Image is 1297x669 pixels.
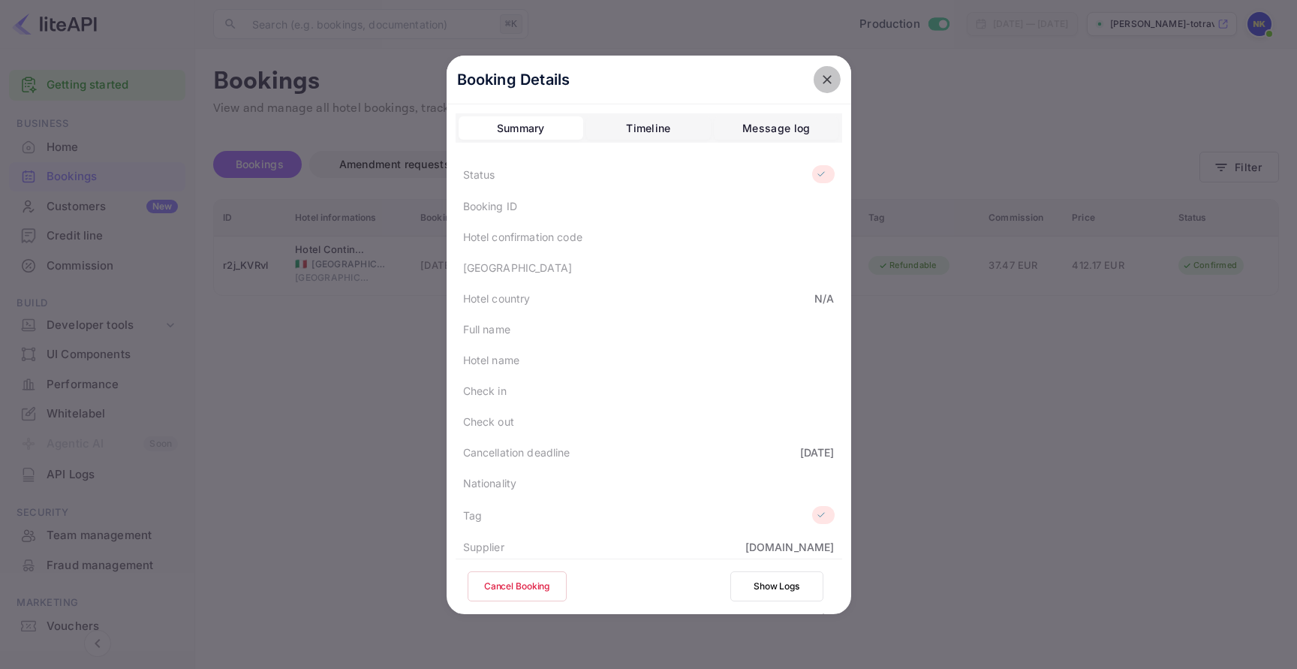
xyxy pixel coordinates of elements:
[463,444,570,460] div: Cancellation deadline
[730,572,823,602] button: Show Logs
[463,508,482,523] div: Tag
[586,116,711,140] button: Timeline
[463,198,518,214] div: Booking ID
[463,383,507,399] div: Check in
[463,167,495,182] div: Status
[468,572,567,602] button: Cancel Booking
[463,260,573,276] div: [GEOGRAPHIC_DATA]
[626,119,670,137] div: Timeline
[714,116,838,140] button: Message log
[463,229,582,245] div: Hotel confirmation code
[497,119,545,137] div: Summary
[814,291,834,306] div: N/A
[742,119,810,137] div: Message log
[800,444,835,460] div: [DATE]
[463,352,520,368] div: Hotel name
[463,321,510,337] div: Full name
[463,475,517,491] div: Nationality
[463,414,514,429] div: Check out
[814,66,841,93] button: close
[463,539,504,555] div: Supplier
[457,68,570,91] p: Booking Details
[459,116,583,140] button: Summary
[463,291,531,306] div: Hotel country
[745,539,835,555] div: [DOMAIN_NAME]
